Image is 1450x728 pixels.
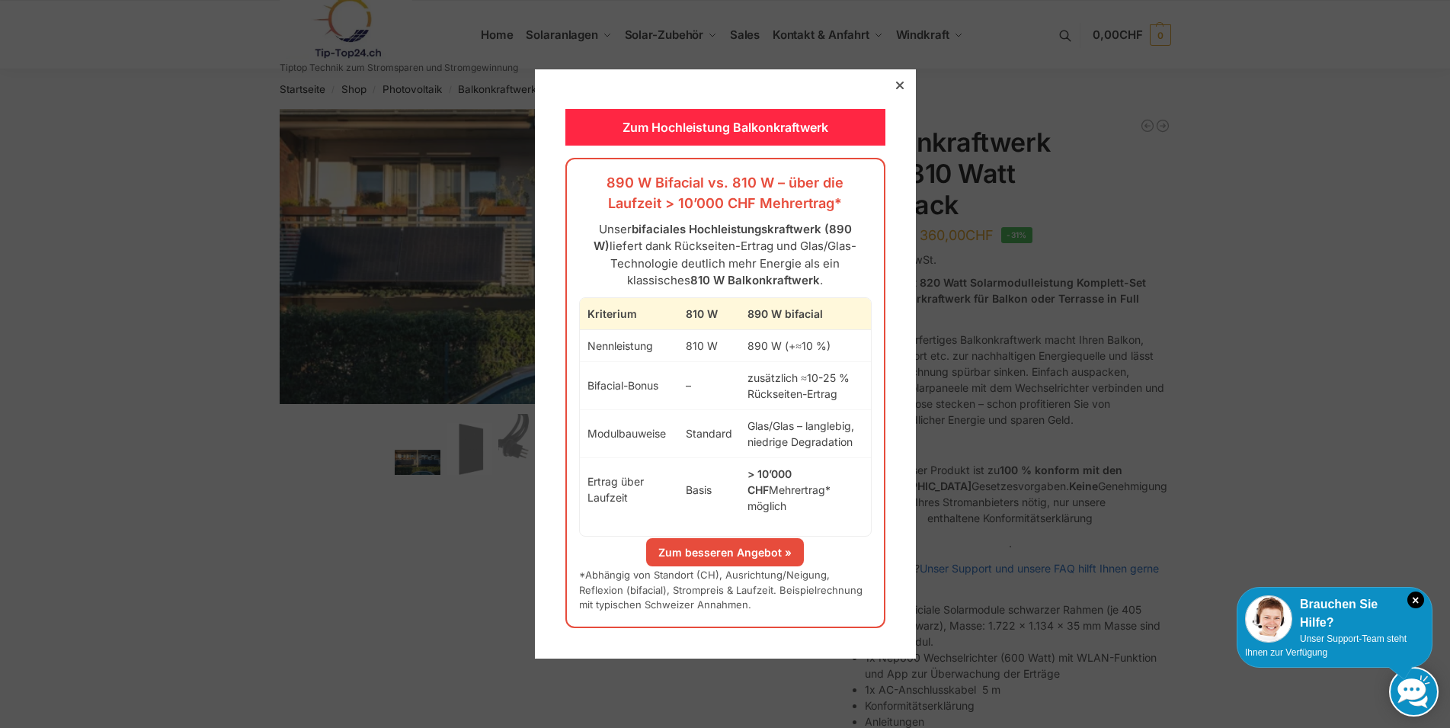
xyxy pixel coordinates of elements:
td: Bifacial-Bonus [580,361,679,409]
th: 810 W [678,298,740,330]
img: Customer service [1245,595,1292,643]
td: 890 W (+≈10 %) [740,329,870,361]
td: Basis [678,457,740,521]
strong: bifaciales Hochleistungskraftwerk (890 W) [594,222,852,254]
td: 810 W [678,329,740,361]
td: Ertrag über Laufzeit [580,457,679,521]
td: Mehrertrag* möglich [740,457,870,521]
td: – [678,361,740,409]
i: Schließen [1407,592,1424,608]
span: Unser Support-Team steht Ihnen zur Verfügung [1245,633,1407,658]
th: 890 W bifacial [740,298,870,330]
h3: 890 W Bifacial vs. 810 W – über die Laufzeit > 10’000 CHF Mehrertrag* [579,173,872,213]
div: Zum Hochleistung Balkonkraftwerk [565,109,885,146]
a: Zum besseren Angebot » [646,538,804,566]
td: Glas/Glas – langlebig, niedrige Degradation [740,409,870,457]
div: Brauchen Sie Hilfe? [1245,595,1424,632]
td: Modulbauweise [580,409,679,457]
th: Kriterium [580,298,679,330]
td: zusätzlich ≈10-25 % Rückseiten-Ertrag [740,361,870,409]
strong: 810 W Balkonkraftwerk [690,273,820,287]
p: *Abhängig von Standort (CH), Ausrichtung/Neigung, Reflexion (bifacial), Strompreis & Laufzeit. Be... [579,568,872,613]
td: Standard [678,409,740,457]
p: Unser liefert dank Rückseiten-Ertrag und Glas/Glas-Technologie deutlich mehr Energie als ein klas... [579,221,872,290]
strong: > 10’000 CHF [747,467,792,496]
td: Nennleistung [580,329,679,361]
